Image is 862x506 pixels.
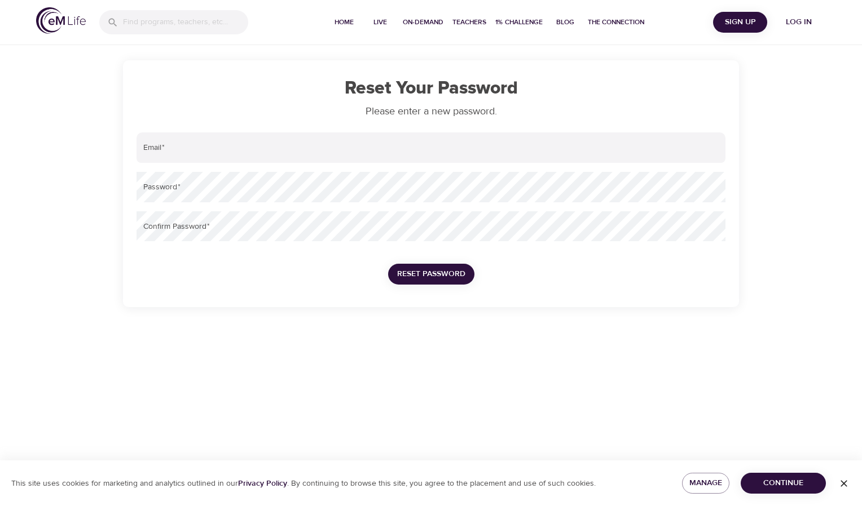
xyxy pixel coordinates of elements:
[552,16,579,28] span: Blog
[718,15,763,29] span: Sign Up
[682,473,729,494] button: Manage
[238,478,287,489] a: Privacy Policy
[713,12,767,33] button: Sign Up
[588,16,644,28] span: The Connection
[137,104,725,119] p: Please enter a new password.
[403,16,443,28] span: On-Demand
[367,16,394,28] span: Live
[123,10,248,34] input: Find programs, teachers, etc...
[331,16,358,28] span: Home
[750,476,817,490] span: Continue
[741,473,826,494] button: Continue
[388,264,474,285] button: Reset Password
[36,7,86,34] img: logo
[776,15,821,29] span: Log in
[772,12,826,33] button: Log in
[397,267,465,281] span: Reset Password
[495,16,543,28] span: 1% Challenge
[452,16,486,28] span: Teachers
[691,476,720,490] span: Manage
[137,78,725,99] h1: Reset Your Password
